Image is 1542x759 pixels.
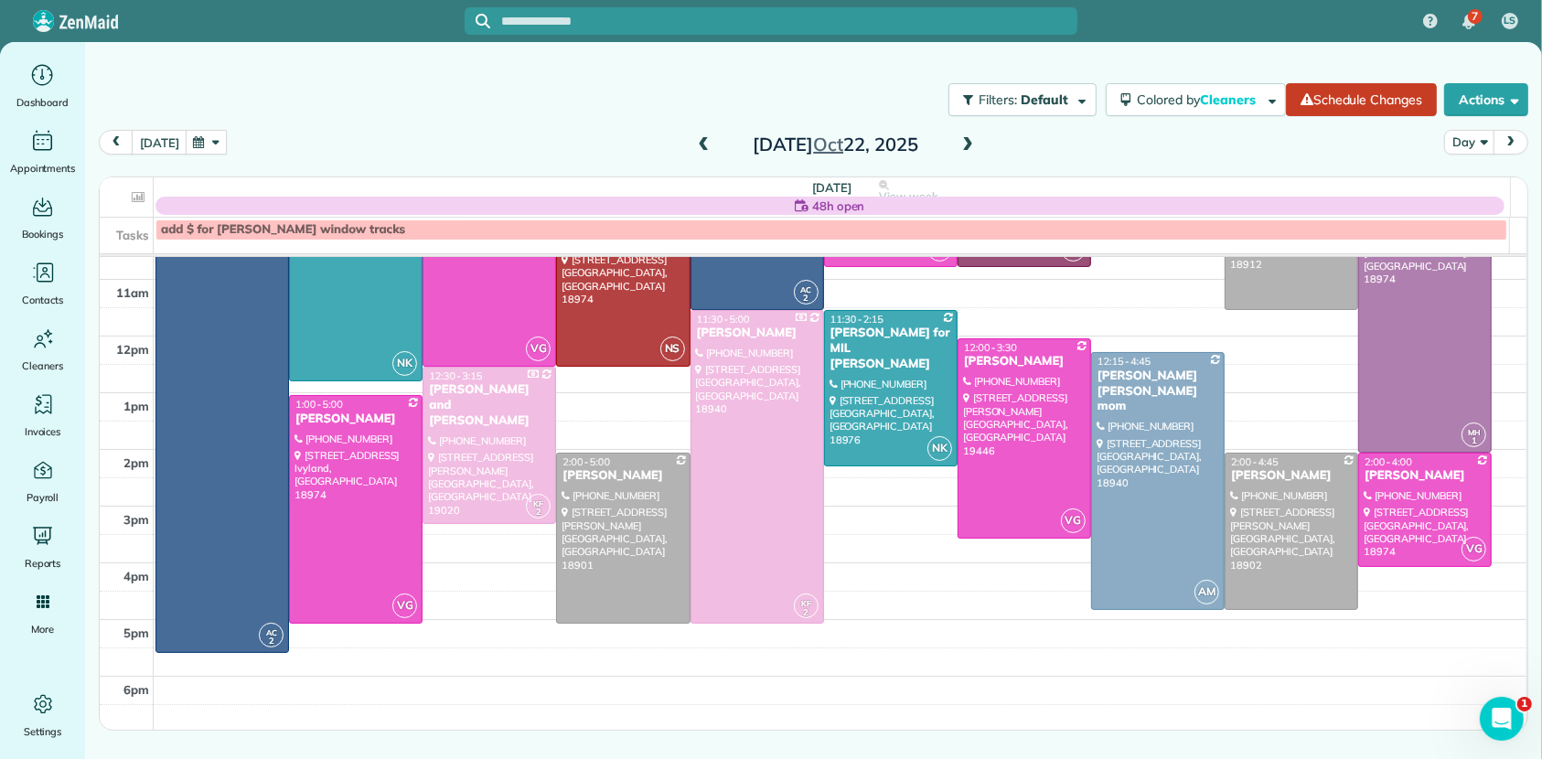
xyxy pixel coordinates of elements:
span: AC [800,284,811,294]
span: Settings [24,722,62,741]
span: 12pm [116,342,149,357]
a: Settings [7,690,78,741]
span: 11am [116,285,149,300]
div: [PERSON_NAME] for MIL [PERSON_NAME] [830,326,952,372]
span: Contacts [22,291,63,309]
span: Colored by [1138,91,1262,108]
a: Dashboard [7,60,78,112]
span: 1 [1517,697,1532,711]
small: 1 [1462,433,1485,450]
span: Cleaners [22,357,63,375]
a: Filters: Default [939,83,1096,116]
span: NS [660,337,685,361]
span: Payroll [27,488,59,507]
span: 3pm [123,512,149,527]
span: Appointments [10,159,76,177]
svg: Focus search [476,14,490,28]
button: Actions [1444,83,1528,116]
span: More [31,620,54,638]
span: MH [1468,427,1481,437]
span: VG [392,593,417,618]
iframe: Intercom live chat [1480,697,1524,741]
span: 2:00 - 4:00 [1365,455,1412,468]
span: 2pm [123,455,149,470]
span: Invoices [25,422,61,441]
span: KF [533,498,543,508]
span: Bookings [22,225,64,243]
span: NK [392,351,417,376]
small: 2 [795,290,818,307]
button: next [1494,130,1528,155]
span: AM [1194,580,1219,604]
span: VG [526,337,551,361]
span: 1pm [123,399,149,413]
div: [PERSON_NAME] [294,412,417,427]
span: [DATE] [812,180,851,195]
div: [PERSON_NAME] [1230,468,1353,484]
span: 12:00 - 3:30 [964,341,1017,354]
span: 1:00 - 5:00 [295,398,343,411]
span: KF [801,598,811,608]
button: Colored byCleaners [1106,83,1286,116]
span: VG [1061,508,1086,533]
div: [PERSON_NAME] [963,354,1086,369]
a: Appointments [7,126,78,177]
a: Invoices [7,390,78,441]
div: [PERSON_NAME] [PERSON_NAME] mom [1097,369,1219,415]
span: 5pm [123,625,149,640]
span: VG [1462,537,1486,561]
a: Schedule Changes [1286,83,1437,116]
span: 2:00 - 4:45 [1231,455,1279,468]
span: 4pm [123,569,149,583]
small: 2 [795,604,818,622]
button: Focus search [465,14,490,28]
span: View week [879,189,937,204]
span: 48h open [812,197,865,215]
a: Reports [7,521,78,572]
span: AC [266,627,277,637]
a: Payroll [7,455,78,507]
button: Day [1444,130,1494,155]
span: NK [927,436,952,461]
span: Reports [25,554,61,572]
span: add $ for [PERSON_NAME] window tracks [161,222,405,237]
a: Bookings [7,192,78,243]
div: [PERSON_NAME] [1364,468,1486,484]
span: 11:30 - 5:00 [697,313,750,326]
span: 12:30 - 3:15 [429,369,482,382]
a: Contacts [7,258,78,309]
div: [PERSON_NAME] [696,326,819,341]
button: [DATE] [132,130,187,155]
button: Filters: Default [948,83,1096,116]
span: 7 [1472,9,1478,24]
span: Default [1021,91,1069,108]
button: prev [99,130,134,155]
span: LS [1505,14,1516,28]
small: 2 [260,633,283,650]
span: Dashboard [16,93,69,112]
span: 11:30 - 2:15 [830,313,883,326]
div: [PERSON_NAME] and [PERSON_NAME] [428,382,551,429]
span: 12:15 - 4:45 [1098,355,1151,368]
a: Cleaners [7,324,78,375]
div: [PERSON_NAME] [562,468,684,484]
span: 6pm [123,682,149,697]
span: Oct [813,133,843,155]
span: 2:00 - 5:00 [562,455,610,468]
h2: [DATE] 22, 2025 [722,134,950,155]
span: Filters: [979,91,1017,108]
span: Cleaners [1200,91,1258,108]
small: 2 [527,504,550,521]
div: 7 unread notifications [1450,2,1488,42]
